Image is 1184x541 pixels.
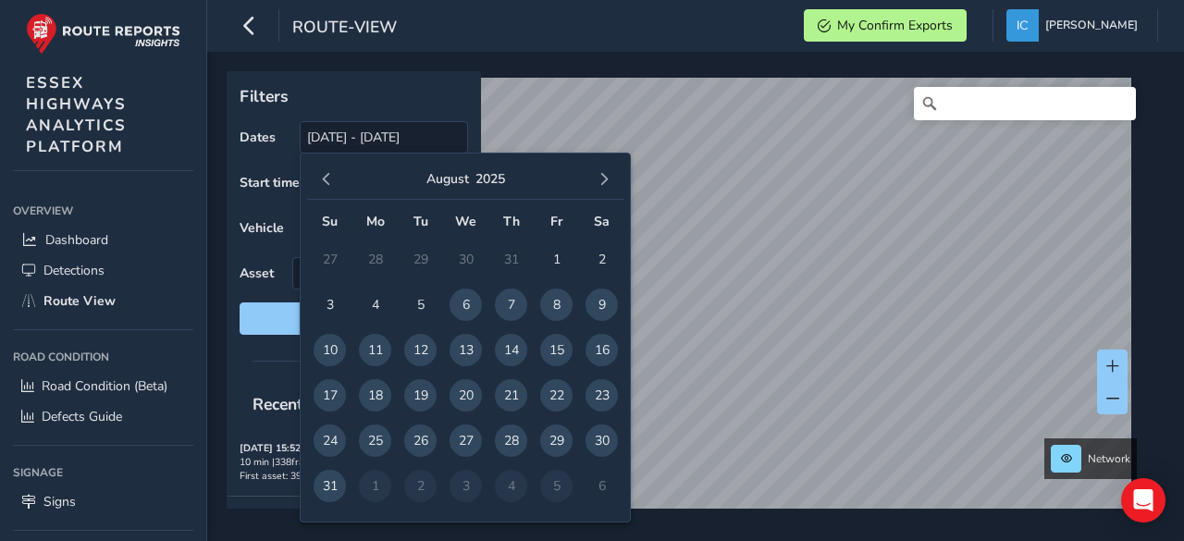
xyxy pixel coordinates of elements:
[322,213,338,230] span: Su
[13,225,193,255] a: Dashboard
[314,470,346,502] span: 31
[13,286,193,316] a: Route View
[540,424,573,457] span: 29
[804,9,967,42] button: My Confirm Exports
[26,13,180,55] img: rr logo
[43,493,76,510] span: Signs
[359,424,391,457] span: 25
[13,401,193,432] a: Defects Guide
[404,379,437,412] span: 19
[240,219,284,237] label: Vehicle
[1088,451,1130,466] span: Network
[240,174,300,191] label: Start time
[45,231,108,249] span: Dashboard
[450,289,482,321] span: 6
[314,289,346,321] span: 3
[837,17,953,34] span: My Confirm Exports
[426,170,469,188] button: August
[586,243,618,276] span: 2
[292,16,397,42] span: route-view
[586,289,618,321] span: 9
[253,310,454,327] span: Reset filters
[586,334,618,366] span: 16
[359,379,391,412] span: 18
[594,213,610,230] span: Sa
[13,371,193,401] a: Road Condition (Beta)
[13,255,193,286] a: Detections
[240,129,276,146] label: Dates
[586,424,618,457] span: 30
[13,343,193,371] div: Road Condition
[540,289,573,321] span: 8
[1121,478,1165,523] div: Open Intercom Messenger
[233,78,1131,530] canvas: Map
[404,424,437,457] span: 26
[495,424,527,457] span: 28
[240,302,468,335] button: Reset filters
[495,379,527,412] span: 21
[1045,9,1138,42] span: [PERSON_NAME]
[314,379,346,412] span: 17
[13,486,193,517] a: Signs
[314,334,346,366] span: 10
[455,213,476,230] span: We
[540,379,573,412] span: 22
[42,408,122,425] span: Defects Guide
[450,379,482,412] span: 20
[42,377,167,395] span: Road Condition (Beta)
[503,213,520,230] span: Th
[240,469,329,483] span: First asset: 3902526
[540,243,573,276] span: 1
[13,197,193,225] div: Overview
[475,170,505,188] button: 2025
[26,72,127,157] span: ESSEX HIGHWAYS ANALYTICS PLATFORM
[450,424,482,457] span: 27
[359,289,391,321] span: 4
[240,84,468,108] p: Filters
[13,459,193,486] div: Signage
[540,334,573,366] span: 15
[450,334,482,366] span: 13
[495,289,527,321] span: 7
[293,258,437,289] span: Select an asset code
[413,213,428,230] span: Tu
[43,262,105,279] span: Detections
[550,213,562,230] span: Fr
[366,213,385,230] span: Mo
[404,289,437,321] span: 5
[240,455,468,469] div: 10 min | 338 frames | MW73 YNB
[586,379,618,412] span: 23
[359,334,391,366] span: 11
[314,424,346,457] span: 24
[240,441,338,455] strong: [DATE] 15:52 to 16:01
[240,380,356,428] span: Recent trips
[495,334,527,366] span: 14
[1006,9,1144,42] button: [PERSON_NAME]
[404,334,437,366] span: 12
[1006,9,1039,42] img: diamond-layout
[240,264,274,282] label: Asset
[914,87,1136,120] input: Search
[43,292,116,310] span: Route View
